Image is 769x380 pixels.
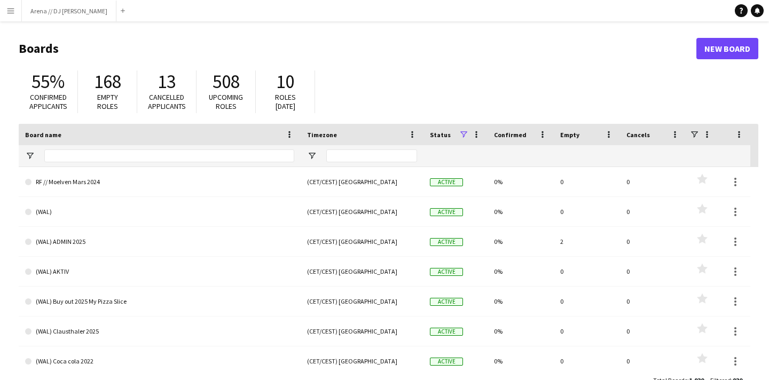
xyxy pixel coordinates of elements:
div: 0 [620,316,686,346]
div: 0% [488,167,554,196]
span: Active [430,328,463,336]
div: 0 [554,346,620,376]
div: 0% [488,197,554,226]
div: 0 [620,197,686,226]
button: Arena // DJ [PERSON_NAME] [22,1,116,21]
div: 0% [488,346,554,376]
div: 0 [620,227,686,256]
span: Confirmed [494,131,527,139]
a: RF // Moelven Mars 2024 [25,167,294,197]
a: (WAL) [25,197,294,227]
a: (WAL) AKTIV [25,257,294,287]
span: 13 [158,70,176,93]
div: 0% [488,257,554,286]
button: Open Filter Menu [307,151,317,161]
span: Empty [560,131,579,139]
div: (CET/CEST) [GEOGRAPHIC_DATA] [301,197,423,226]
div: (CET/CEST) [GEOGRAPHIC_DATA] [301,346,423,376]
div: 0 [554,257,620,286]
a: New Board [696,38,758,59]
div: (CET/CEST) [GEOGRAPHIC_DATA] [301,167,423,196]
span: Active [430,208,463,216]
div: 0 [620,287,686,316]
input: Timezone Filter Input [326,149,417,162]
a: (WAL) ADMIN 2025 [25,227,294,257]
div: 0 [620,346,686,376]
button: Open Filter Menu [25,151,35,161]
span: Confirmed applicants [29,92,67,111]
span: Active [430,358,463,366]
span: Active [430,178,463,186]
input: Board name Filter Input [44,149,294,162]
span: Timezone [307,131,337,139]
h1: Boards [19,41,696,57]
div: 0% [488,287,554,316]
div: (CET/CEST) [GEOGRAPHIC_DATA] [301,316,423,346]
div: 0 [554,167,620,196]
span: Board name [25,131,61,139]
span: 168 [94,70,121,93]
span: Status [430,131,451,139]
span: Active [430,268,463,276]
span: 508 [213,70,240,93]
div: 0 [554,197,620,226]
div: 0% [488,227,554,256]
div: 0 [554,316,620,346]
div: 0% [488,316,554,346]
div: (CET/CEST) [GEOGRAPHIC_DATA] [301,257,423,286]
a: (WAL) Buy out 2025 My Pizza Slice [25,287,294,316]
span: Active [430,298,463,306]
div: 2 [554,227,620,256]
span: 55% [32,70,65,93]
div: (CET/CEST) [GEOGRAPHIC_DATA] [301,287,423,316]
div: 0 [620,257,686,286]
span: Active [430,238,463,246]
span: Roles [DATE] [275,92,296,111]
span: Upcoming roles [209,92,243,111]
div: 0 [620,167,686,196]
span: Empty roles [97,92,118,111]
span: 10 [276,70,294,93]
span: Cancelled applicants [148,92,186,111]
div: 0 [554,287,620,316]
div: (CET/CEST) [GEOGRAPHIC_DATA] [301,227,423,256]
a: (WAL) Coca cola 2022 [25,346,294,376]
span: Cancels [626,131,650,139]
a: (WAL) Clausthaler 2025 [25,316,294,346]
